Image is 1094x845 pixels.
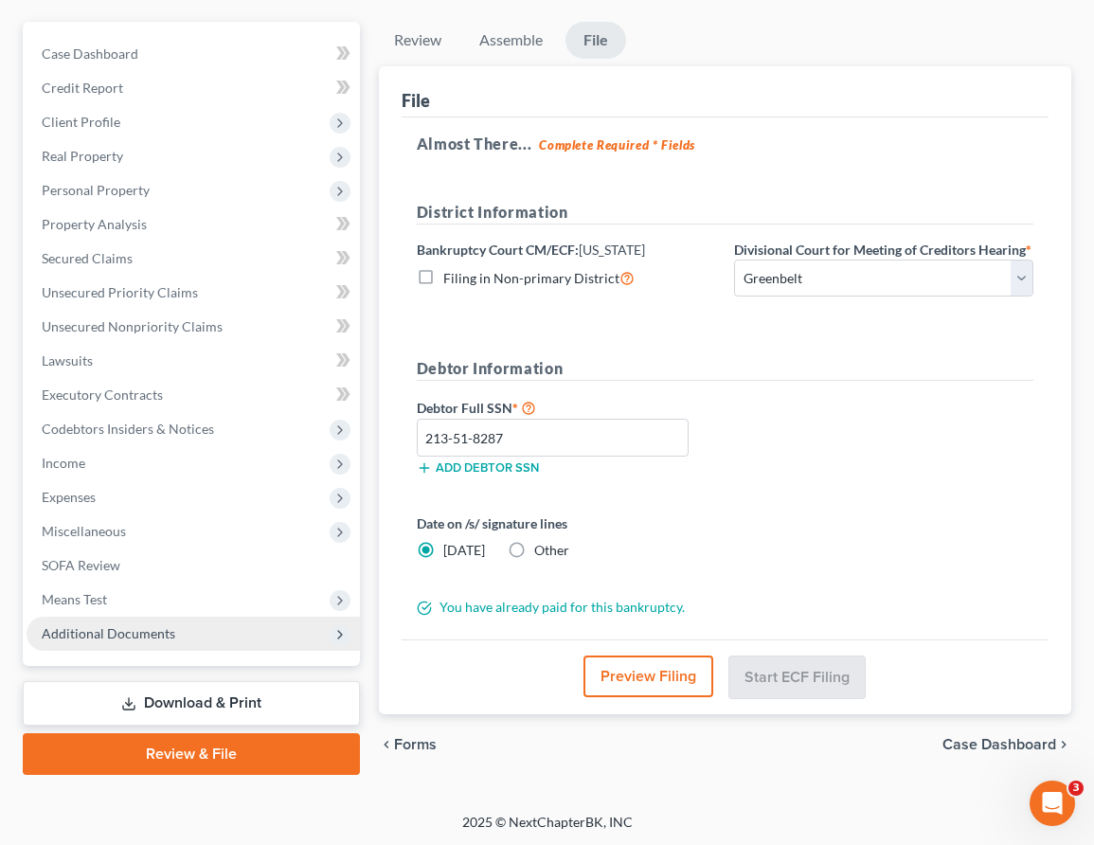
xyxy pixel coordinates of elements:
[1030,781,1075,826] iframe: Intercom live chat
[407,396,726,419] label: Debtor Full SSN
[42,182,150,198] span: Personal Property
[27,37,360,71] a: Case Dashboard
[42,455,85,471] span: Income
[27,207,360,242] a: Property Analysis
[42,216,147,232] span: Property Analysis
[534,542,569,558] span: Other
[27,276,360,310] a: Unsecured Priority Claims
[464,22,558,59] a: Assemble
[1056,737,1071,752] i: chevron_right
[27,71,360,105] a: Credit Report
[42,557,120,573] span: SOFA Review
[42,114,120,130] span: Client Profile
[42,352,93,369] span: Lawsuits
[42,148,123,164] span: Real Property
[539,137,695,153] strong: Complete Required * Fields
[27,310,360,344] a: Unsecured Nonpriority Claims
[42,80,123,96] span: Credit Report
[379,737,394,752] i: chevron_left
[417,513,716,533] label: Date on /s/ signature lines
[23,681,360,726] a: Download & Print
[443,270,619,286] span: Filing in Non-primary District
[565,22,626,59] a: File
[42,250,133,266] span: Secured Claims
[42,523,126,539] span: Miscellaneous
[42,284,198,300] span: Unsecured Priority Claims
[42,625,175,641] span: Additional Documents
[402,89,430,112] div: File
[443,542,485,558] span: [DATE]
[379,22,457,59] a: Review
[27,242,360,276] a: Secured Claims
[417,201,1033,225] h5: District Information
[942,737,1071,752] a: Case Dashboard chevron_right
[417,357,1033,381] h5: Debtor Information
[23,733,360,775] a: Review & File
[379,737,462,752] button: chevron_left Forms
[394,737,437,752] span: Forms
[27,548,360,583] a: SOFA Review
[417,460,539,476] button: Add debtor SSN
[579,242,645,258] span: [US_STATE]
[27,378,360,412] a: Executory Contracts
[417,419,690,457] input: XXX-XX-XXXX
[42,591,107,607] span: Means Test
[583,656,713,697] button: Preview Filing
[734,240,1031,260] label: Divisional Court for Meeting of Creditors Hearing
[42,421,214,437] span: Codebtors Insiders & Notices
[1068,781,1084,796] span: 3
[42,387,163,403] span: Executory Contracts
[942,737,1056,752] span: Case Dashboard
[417,133,1033,155] h5: Almost There...
[728,656,866,699] button: Start ECF Filing
[42,489,96,505] span: Expenses
[407,598,1043,617] div: You have already paid for this bankruptcy.
[417,240,645,260] label: Bankruptcy Court CM/ECF:
[42,318,223,334] span: Unsecured Nonpriority Claims
[42,45,138,62] span: Case Dashboard
[27,344,360,378] a: Lawsuits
